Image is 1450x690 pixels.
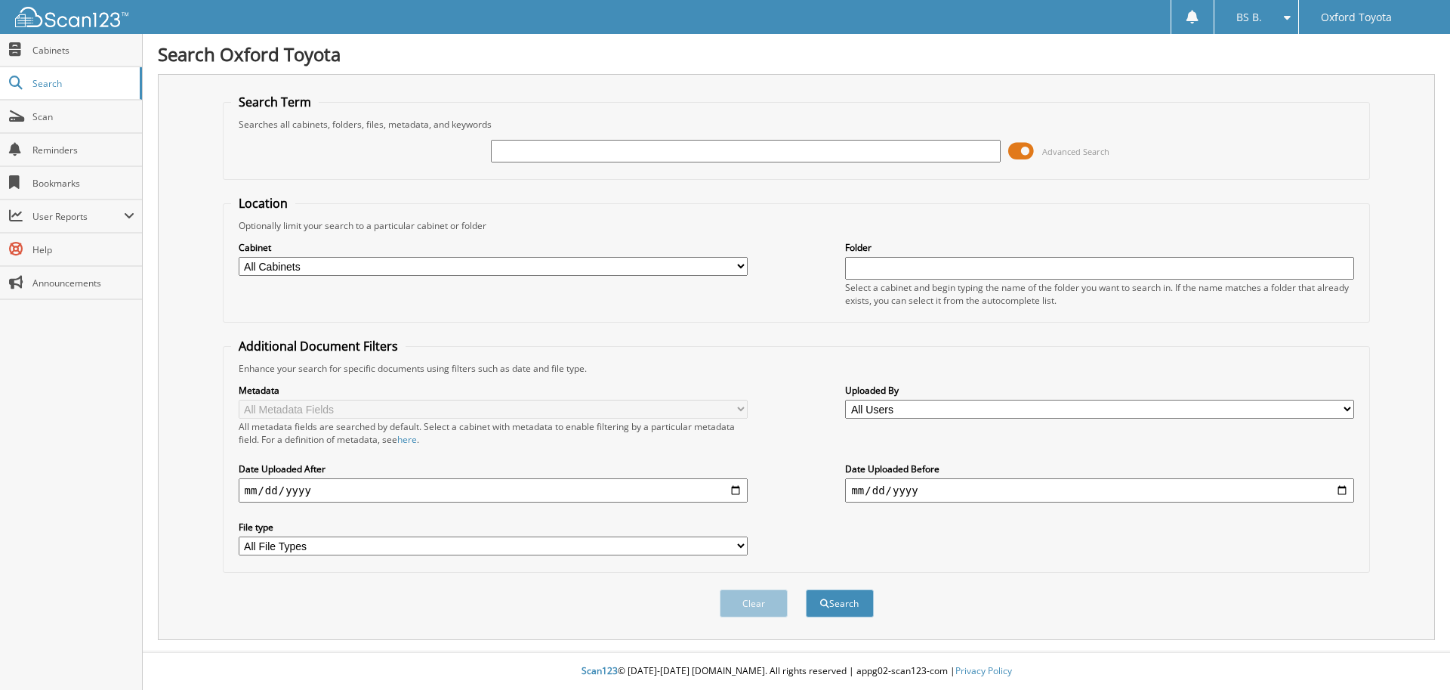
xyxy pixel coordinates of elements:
span: User Reports [32,210,124,223]
legend: Additional Document Filters [231,338,406,354]
input: start [239,478,748,503]
button: Clear [720,589,788,617]
legend: Location [231,195,295,212]
label: Metadata [239,384,748,397]
span: Scan123 [582,664,618,677]
span: Advanced Search [1042,146,1109,157]
label: Uploaded By [845,384,1354,397]
span: BS B. [1236,13,1262,22]
label: Date Uploaded Before [845,463,1354,475]
span: Oxford Toyota [1321,13,1392,22]
span: Announcements [32,277,134,289]
span: Bookmarks [32,177,134,190]
h1: Search Oxford Toyota [158,42,1435,67]
span: Search [32,77,132,90]
img: scan123-logo-white.svg [15,7,128,27]
label: Cabinet [239,241,748,254]
label: File type [239,521,748,534]
div: Optionally limit your search to a particular cabinet or folder [231,219,1362,232]
legend: Search Term [231,94,319,110]
span: Cabinets [32,44,134,57]
div: All metadata fields are searched by default. Select a cabinet with metadata to enable filtering b... [239,420,748,446]
label: Date Uploaded After [239,463,748,475]
div: Enhance your search for specific documents using filters such as date and file type. [231,362,1362,375]
div: Select a cabinet and begin typing the name of the folder you want to search in. If the name match... [845,281,1354,307]
div: Searches all cabinets, folders, files, metadata, and keywords [231,118,1362,131]
button: Search [806,589,874,617]
span: Reminders [32,144,134,156]
span: Scan [32,110,134,123]
a: Privacy Policy [955,664,1012,677]
a: here [397,433,417,446]
span: Help [32,243,134,256]
label: Folder [845,241,1354,254]
div: © [DATE]-[DATE] [DOMAIN_NAME]. All rights reserved | appg02-scan123-com | [143,653,1450,690]
input: end [845,478,1354,503]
